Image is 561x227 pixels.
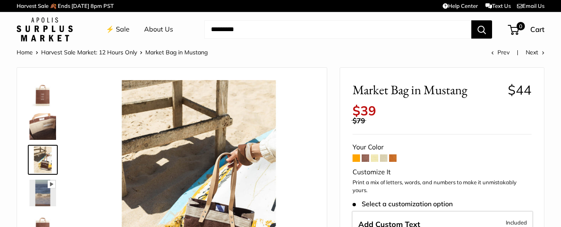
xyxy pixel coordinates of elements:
[353,103,376,119] span: $39
[353,116,365,125] span: $79
[145,49,208,56] span: Market Bag in Mustang
[353,178,532,195] p: Print a mix of letters, words, and numbers to make it unmistakably yours.
[144,23,173,36] a: About Us
[353,200,453,208] span: Select a customization option
[29,113,56,140] img: Market Bag in Mustang
[353,82,502,98] span: Market Bag in Mustang
[353,166,532,178] div: Customize It
[204,20,471,39] input: Search...
[517,2,544,9] a: Email Us
[17,17,73,41] img: Apolis: Surplus Market
[28,78,58,108] a: Market Bag in Mustang
[517,22,525,30] span: 0
[526,49,544,56] a: Next
[28,112,58,142] a: Market Bag in Mustang
[28,145,58,175] a: Market Bag in Mustang
[17,47,208,58] nav: Breadcrumb
[471,20,492,39] button: Search
[508,82,532,98] span: $44
[106,23,130,36] a: ⚡️ Sale
[353,141,532,154] div: Your Color
[29,180,56,206] img: Market Bag in Mustang
[17,49,33,56] a: Home
[28,178,58,208] a: Market Bag in Mustang
[491,49,510,56] a: Prev
[485,2,511,9] a: Text Us
[443,2,478,9] a: Help Center
[29,146,56,173] img: Market Bag in Mustang
[530,25,544,34] span: Cart
[41,49,137,56] a: Harvest Sale Market: 12 Hours Only
[29,80,56,107] img: Market Bag in Mustang
[509,23,544,36] a: 0 Cart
